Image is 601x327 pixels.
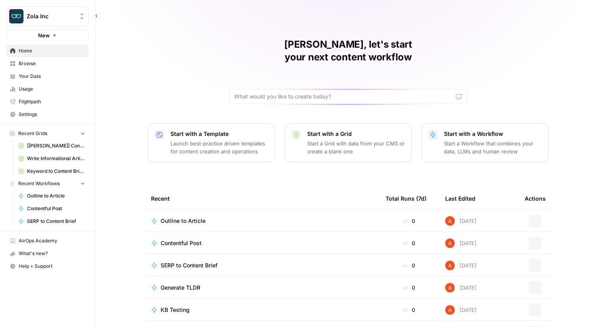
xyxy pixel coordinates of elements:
button: Workspace: Zola Inc [6,6,89,26]
a: Home [6,45,89,57]
span: Outline to Article [27,192,85,199]
a: Flightpath [6,95,89,108]
a: Generate TLDR [151,284,373,292]
div: [DATE] [445,238,477,248]
div: Recent [151,188,373,209]
a: Keyword to Content Brief Grid [15,165,89,178]
img: cje7zb9ux0f2nqyv5qqgv3u0jxek [445,305,455,315]
span: Write Informational Article [27,155,85,162]
span: Generate TLDR [161,284,200,292]
a: KB Testing [151,306,373,314]
a: Outline to Article [151,217,373,225]
div: 0 [386,306,432,314]
a: Your Data [6,70,89,83]
div: What's new? [7,248,88,259]
div: 0 [386,284,432,292]
button: Recent Grids [6,128,89,139]
a: Outline to Article [15,190,89,202]
span: KB Testing [161,306,190,314]
div: [DATE] [445,261,477,270]
span: Settings [19,111,85,118]
input: What would you like to create today? [234,93,453,101]
a: Browse [6,57,89,70]
span: Zola Inc [27,12,75,20]
div: [DATE] [445,216,477,226]
div: 0 [386,261,432,269]
div: [DATE] [445,305,477,315]
p: Start with a Grid [307,130,405,138]
p: Start a Grid with data from your CMS or create a blank one [307,139,405,155]
span: Help + Support [19,263,85,270]
img: cje7zb9ux0f2nqyv5qqgv3u0jxek [445,283,455,292]
div: Last Edited [445,188,475,209]
img: cje7zb9ux0f2nqyv5qqgv3u0jxek [445,238,455,248]
div: Actions [525,188,546,209]
span: New [38,31,50,39]
a: Settings [6,108,89,121]
a: AirOps Academy [6,234,89,247]
span: Flightpath [19,98,85,105]
a: SERP to Content Brief [15,215,89,228]
span: Usage [19,85,85,93]
span: [[PERSON_NAME]] Content Creation [27,142,85,149]
button: Start with a TemplateLaunch best-practice driven templates for content creation and operations [148,123,275,162]
h1: [PERSON_NAME], let's start your next content workflow [229,38,467,64]
span: Browse [19,60,85,67]
span: Your Data [19,73,85,80]
p: Start a Workflow that combines your data, LLMs and human review [444,139,542,155]
a: Write Informational Article [15,152,89,165]
span: AirOps Academy [19,237,85,244]
a: Contentful Post [15,202,89,215]
button: New [6,29,89,41]
button: Help + Support [6,260,89,273]
a: Usage [6,83,89,95]
div: 0 [386,217,432,225]
img: cje7zb9ux0f2nqyv5qqgv3u0jxek [445,261,455,270]
a: SERP to Content Brief [151,261,373,269]
p: Start with a Template [171,130,268,138]
span: Recent Grids [18,130,47,137]
button: Start with a GridStart a Grid with data from your CMS or create a blank one [285,123,412,162]
p: Launch best-practice driven templates for content creation and operations [171,139,268,155]
div: 0 [386,239,432,247]
button: Start with a WorkflowStart a Workflow that combines your data, LLMs and human review [421,123,549,162]
div: [DATE] [445,283,477,292]
span: Recent Workflows [18,180,60,187]
img: cje7zb9ux0f2nqyv5qqgv3u0jxek [445,216,455,226]
span: Contentful Post [27,205,85,212]
a: [[PERSON_NAME]] Content Creation [15,139,89,152]
span: SERP to Content Brief [27,218,85,225]
span: Keyword to Content Brief Grid [27,168,85,175]
img: Zola Inc Logo [9,9,23,23]
div: Total Runs (7d) [386,188,427,209]
button: Recent Workflows [6,178,89,190]
p: Start with a Workflow [444,130,542,138]
span: Contentful Post [161,239,202,247]
span: SERP to Content Brief [161,261,217,269]
button: What's new? [6,247,89,260]
a: Contentful Post [151,239,373,247]
span: Home [19,47,85,54]
span: Outline to Article [161,217,206,225]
